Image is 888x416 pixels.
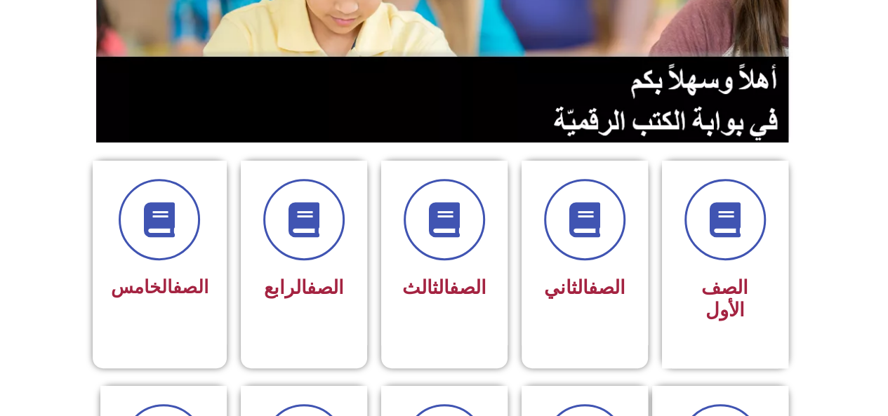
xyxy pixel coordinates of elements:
[588,276,625,299] a: الصف
[544,276,625,299] span: الثاني
[701,276,748,321] span: الصف الأول
[111,276,208,297] span: الخامس
[449,276,486,299] a: الصف
[173,276,208,297] a: الصف
[264,276,344,299] span: الرابع
[402,276,486,299] span: الثالث
[307,276,344,299] a: الصف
